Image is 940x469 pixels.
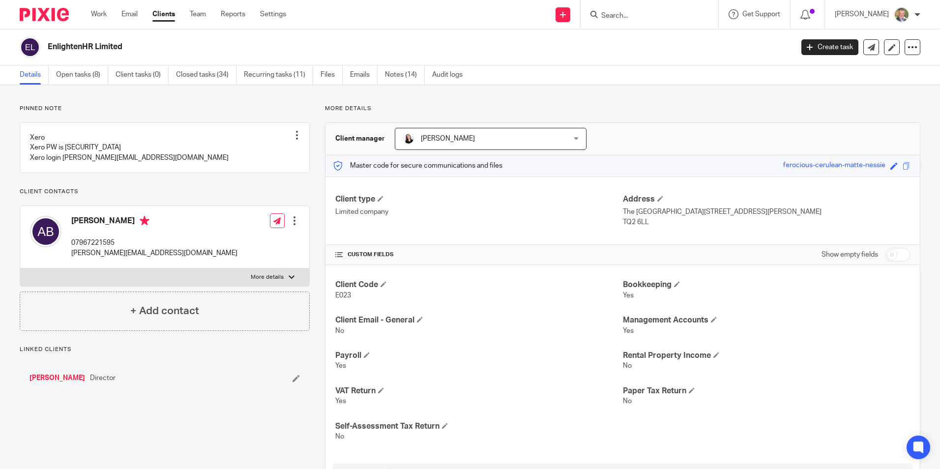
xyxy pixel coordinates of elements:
[623,280,910,290] h4: Bookkeeping
[71,248,237,258] p: [PERSON_NAME][EMAIL_ADDRESS][DOMAIN_NAME]
[20,346,310,353] p: Linked clients
[335,315,622,325] h4: Client Email - General
[29,373,85,383] a: [PERSON_NAME]
[335,433,344,440] span: No
[130,303,199,319] h4: + Add contact
[325,105,920,113] p: More details
[260,9,286,19] a: Settings
[335,386,622,396] h4: VAT Return
[421,135,475,142] span: [PERSON_NAME]
[71,238,237,248] p: 07967221595
[91,9,107,19] a: Work
[894,7,910,23] img: High%20Res%20Andrew%20Price%20Accountants_Poppy%20Jakes%20photography-1109.jpg
[56,65,108,85] a: Open tasks (8)
[20,188,310,196] p: Client contacts
[335,362,346,369] span: Yes
[20,8,69,21] img: Pixie
[623,194,910,205] h4: Address
[335,194,622,205] h4: Client type
[335,398,346,405] span: Yes
[190,9,206,19] a: Team
[221,9,245,19] a: Reports
[742,11,780,18] span: Get Support
[90,373,116,383] span: Director
[822,250,878,260] label: Show empty fields
[20,65,49,85] a: Details
[333,161,502,171] p: Master code for secure communications and files
[116,65,169,85] a: Client tasks (0)
[20,105,310,113] p: Pinned note
[623,386,910,396] h4: Paper Tax Return
[140,216,149,226] i: Primary
[335,292,351,299] span: E023
[623,351,910,361] h4: Rental Property Income
[835,9,889,19] p: [PERSON_NAME]
[48,42,639,52] h2: EnlightenHR Limited
[432,65,470,85] a: Audit logs
[71,216,237,228] h4: [PERSON_NAME]
[244,65,313,85] a: Recurring tasks (11)
[623,398,632,405] span: No
[801,39,858,55] a: Create task
[385,65,425,85] a: Notes (14)
[335,207,622,217] p: Limited company
[623,217,910,227] p: TQ2 6LL
[30,216,61,247] img: svg%3E
[623,292,634,299] span: Yes
[176,65,236,85] a: Closed tasks (34)
[623,362,632,369] span: No
[335,327,344,334] span: No
[20,37,40,58] img: svg%3E
[623,327,634,334] span: Yes
[403,133,414,145] img: HR%20Andrew%20Price_Molly_Poppy%20Jakes%20Photography-7.jpg
[350,65,378,85] a: Emails
[335,251,622,259] h4: CUSTOM FIELDS
[121,9,138,19] a: Email
[335,421,622,432] h4: Self-Assessment Tax Return
[623,315,910,325] h4: Management Accounts
[335,280,622,290] h4: Client Code
[251,273,284,281] p: More details
[623,207,910,217] p: The [GEOGRAPHIC_DATA][STREET_ADDRESS][PERSON_NAME]
[335,351,622,361] h4: Payroll
[335,134,385,144] h3: Client manager
[600,12,689,21] input: Search
[152,9,175,19] a: Clients
[321,65,343,85] a: Files
[783,160,885,172] div: ferocious-cerulean-matte-nessie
